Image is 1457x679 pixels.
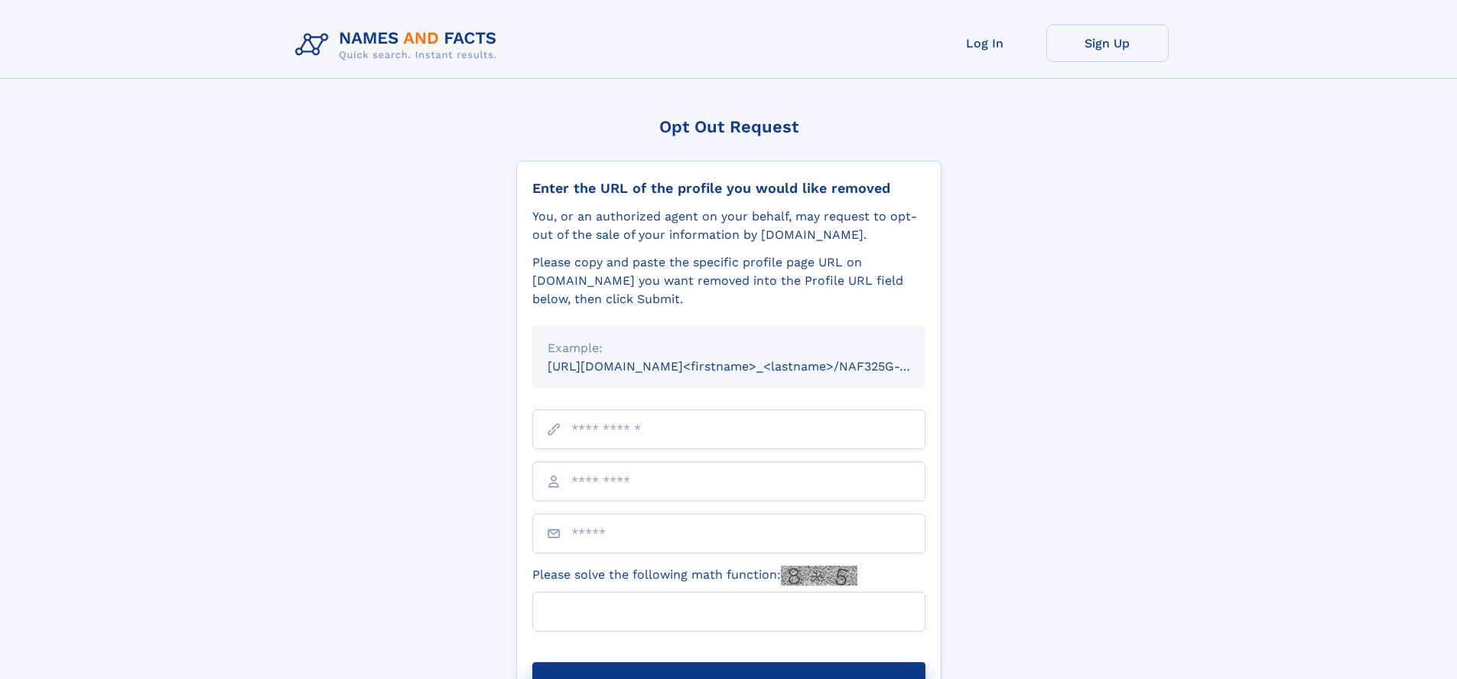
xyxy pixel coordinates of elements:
[289,24,509,66] img: Logo Names and Facts
[532,207,925,244] div: You, or an authorized agent on your behalf, may request to opt-out of the sale of your informatio...
[548,359,955,374] small: [URL][DOMAIN_NAME]<firstname>_<lastname>/NAF325G-xxxxxxxx
[532,566,857,586] label: Please solve the following math function:
[532,253,925,308] div: Please copy and paste the specific profile page URL on [DOMAIN_NAME] you want removed into the Pr...
[516,117,942,136] div: Opt Out Request
[532,180,925,197] div: Enter the URL of the profile you would like removed
[1046,24,1169,62] a: Sign Up
[924,24,1046,62] a: Log In
[548,339,910,357] div: Example:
